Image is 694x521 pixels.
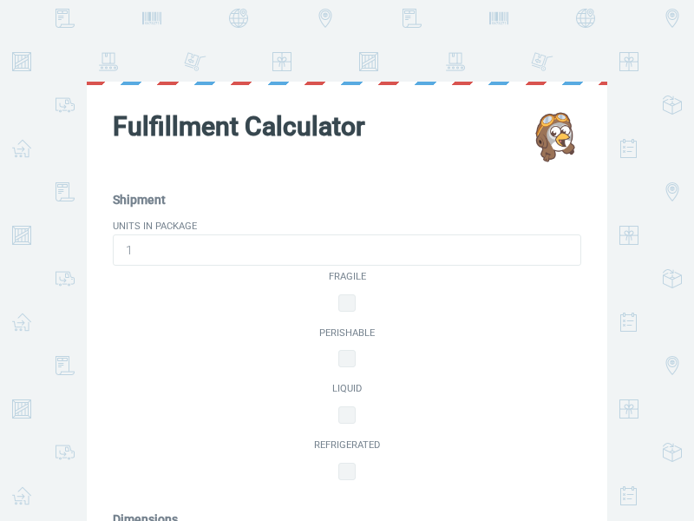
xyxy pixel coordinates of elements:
[113,381,581,397] small: Liquid
[113,193,166,207] strong: Shipment
[113,326,581,341] small: Perishable
[113,438,581,453] small: Refrigerated
[113,234,581,266] input: 0
[113,219,581,234] small: Units in package
[529,111,581,163] img: airlift-mascot.png
[113,269,581,285] small: Fragile
[113,111,365,142] strong: Fulfillment Calculator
